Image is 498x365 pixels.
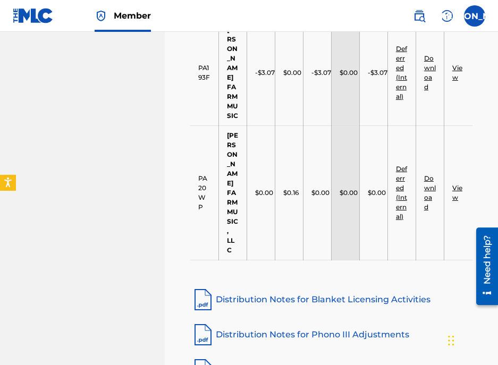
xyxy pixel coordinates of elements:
[190,125,218,260] td: PA20WP
[424,54,436,91] a: Download
[190,20,218,125] td: PA193F
[340,68,358,78] p: $0.00
[218,125,247,260] td: [PERSON_NAME] FARM MUSIC, LLC
[452,64,462,81] a: View
[255,188,273,198] p: $0.00
[283,68,301,78] p: $0.00
[441,10,453,22] img: help
[448,325,454,356] div: Drag
[190,322,472,347] a: Distribution Notes for Phono III Adjustments
[255,68,275,78] p: -$3.07
[464,5,485,27] div: User Menu
[311,68,331,78] p: -$3.07
[218,20,247,125] td: [PERSON_NAME] FARM MUSIC
[424,174,436,211] a: Download
[283,188,299,198] p: $0.16
[396,45,407,100] a: Deferred (Internal)
[190,322,216,347] img: pdf
[468,223,498,309] iframe: Resource Center
[409,5,430,27] a: Public Search
[368,188,386,198] p: $0.00
[413,10,426,22] img: search
[436,5,458,27] div: Help
[311,188,330,198] p: $0.00
[396,165,407,220] a: Deferred (Internal)
[190,287,216,312] img: pdf
[95,10,107,22] img: Top Rightsholder
[340,188,358,198] p: $0.00
[190,287,472,312] a: Distribution Notes for Blanket Licensing Activities
[368,68,387,78] p: -$3.07
[445,314,498,365] iframe: Chat Widget
[452,184,462,201] a: View
[13,8,54,23] img: MLC Logo
[114,10,151,22] span: Member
